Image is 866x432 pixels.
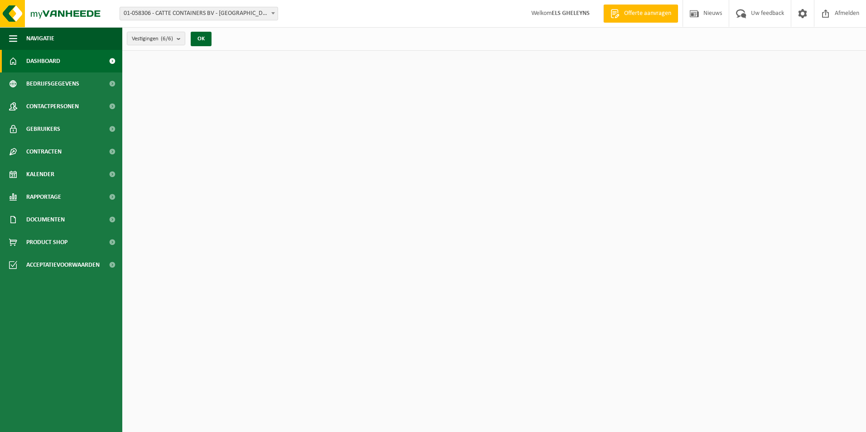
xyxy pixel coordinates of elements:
button: Vestigingen(6/6) [127,32,185,45]
span: Bedrijfsgegevens [26,72,79,95]
a: Offerte aanvragen [603,5,678,23]
strong: ELS GHELEYNS [552,10,590,17]
span: Contracten [26,140,62,163]
span: Vestigingen [132,32,173,46]
span: Documenten [26,208,65,231]
span: Kalender [26,163,54,186]
span: Gebruikers [26,118,60,140]
span: Product Shop [26,231,67,254]
span: Dashboard [26,50,60,72]
span: Navigatie [26,27,54,50]
span: 01-058306 - CATTE CONTAINERS BV - OUDENAARDE [120,7,278,20]
span: Rapportage [26,186,61,208]
span: Acceptatievoorwaarden [26,254,100,276]
span: Offerte aanvragen [622,9,674,18]
span: Contactpersonen [26,95,79,118]
count: (6/6) [161,36,173,42]
button: OK [191,32,212,46]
